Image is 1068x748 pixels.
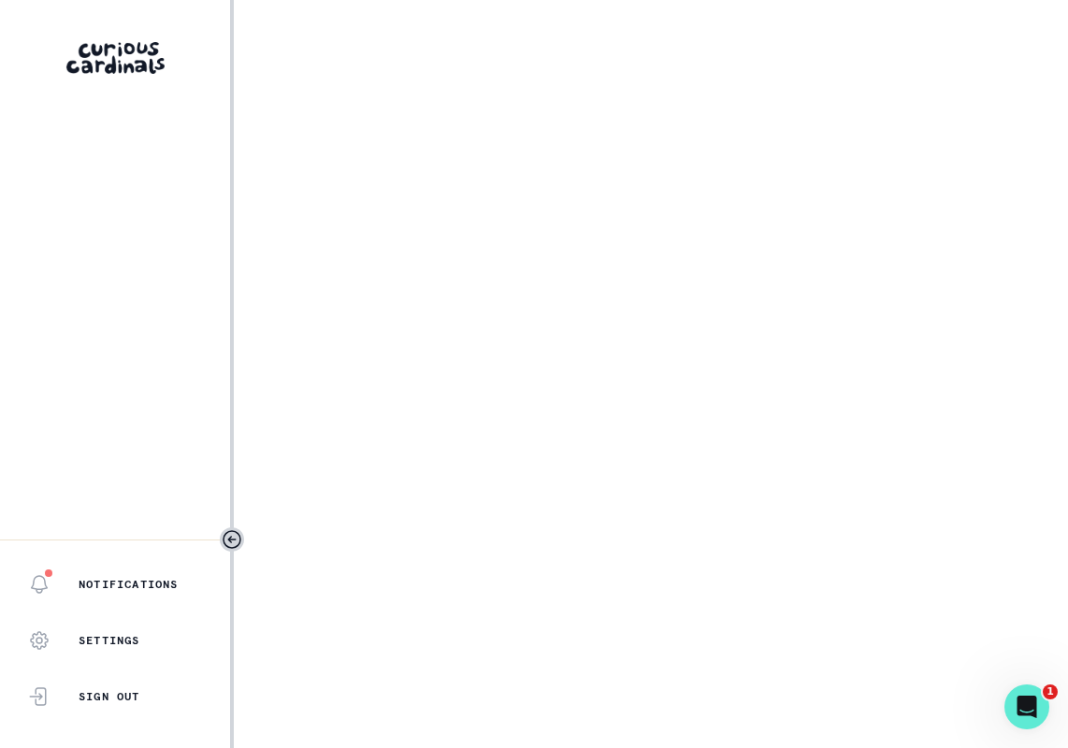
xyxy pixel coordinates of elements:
p: Settings [79,633,140,648]
p: Sign Out [79,689,140,704]
img: Curious Cardinals Logo [66,42,165,74]
p: Notifications [79,577,179,592]
button: Toggle sidebar [220,527,244,552]
span: 1 [1043,684,1058,699]
iframe: Intercom live chat [1004,684,1049,729]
